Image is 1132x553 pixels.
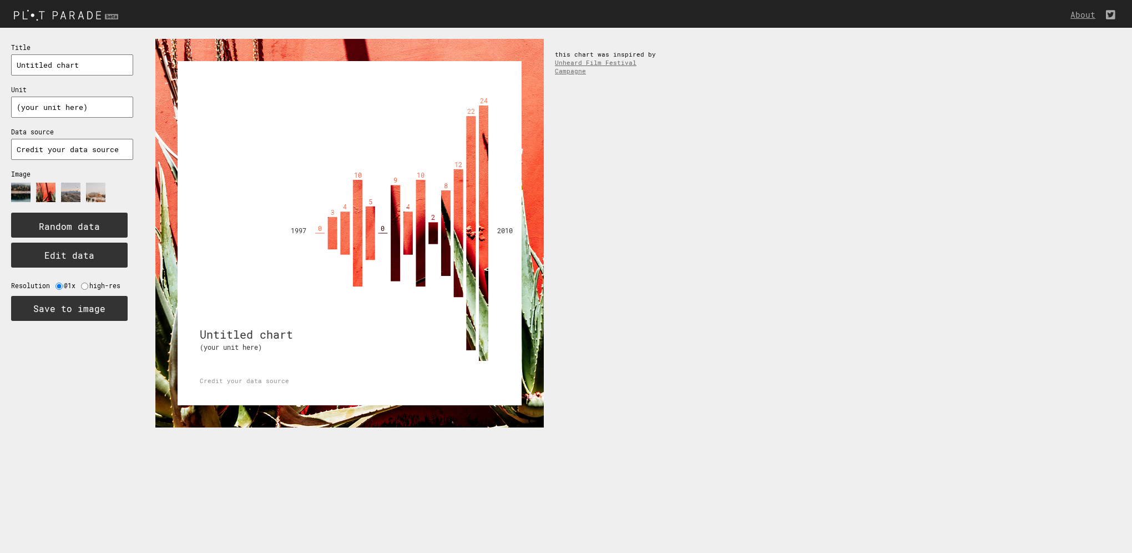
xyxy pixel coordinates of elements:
tspan: 2010 [497,226,513,235]
p: Image [11,170,133,178]
tspan: Untitled chart [200,327,293,341]
p: Data source [11,128,133,136]
text: Random data [39,220,100,232]
label: high-res [89,281,126,290]
p: Title [11,43,133,52]
tspan: 1997 [291,226,306,235]
a: Unheard Film Festival Campagne [555,58,636,75]
text: (your unit here) [200,343,262,351]
a: About [1070,9,1101,20]
label: @1x [64,281,81,290]
text: Credit your data source [200,376,289,385]
p: Unit [11,86,133,94]
button: Edit data [11,243,128,268]
label: Resolution [11,281,55,290]
button: Save to image [11,296,128,321]
div: this chart was inspired by [544,39,677,86]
